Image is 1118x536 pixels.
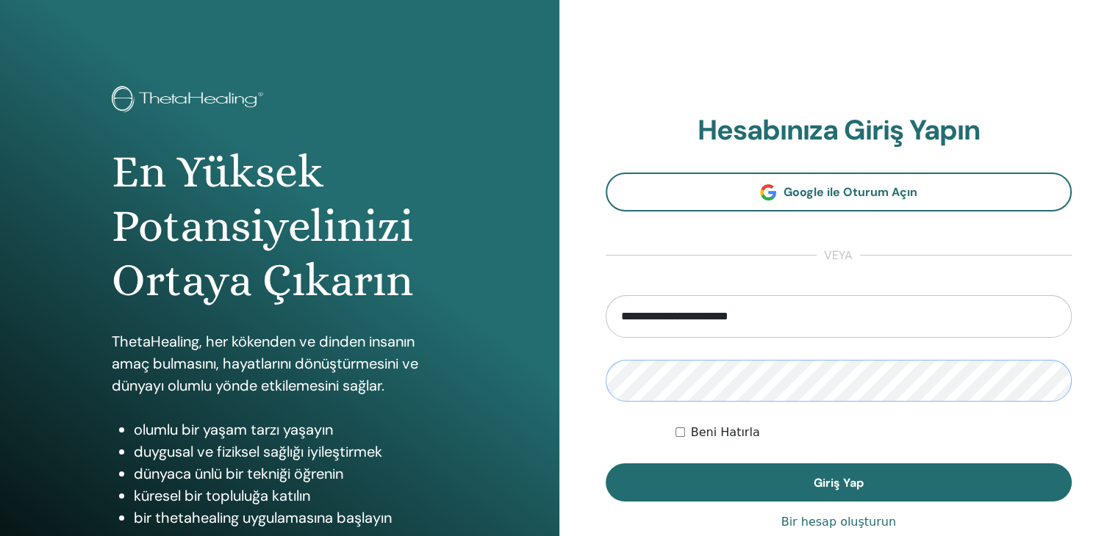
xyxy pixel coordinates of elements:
font: Giriş Yap [814,475,864,490]
font: küresel bir topluluğa katılın [134,486,310,505]
font: Google ile Oturum Açın [784,184,917,200]
font: dünyaca ünlü bir tekniği öğrenin [134,464,343,483]
a: Bir hesap oluşturun [781,513,896,531]
font: olumlu bir yaşam tarzı yaşayın [134,420,333,439]
button: Giriş Yap [606,463,1072,501]
div: Beni süresiz olarak veya manuel olarak çıkış yapana kadar kimlik doğrulamalı tut [676,424,1072,441]
font: En Yüksek Potansiyelinizi Ortaya Çıkarın [112,145,413,307]
font: veya [824,247,853,263]
font: Hesabınıza Giriş Yapın [698,112,980,148]
a: Google ile Oturum Açın [606,173,1072,211]
font: duygusal ve fiziksel sağlığı iyileştirmek [134,442,382,461]
font: Bir hesap oluşturun [781,515,896,529]
font: bir thetahealing uygulamasına başlayın [134,508,392,527]
font: ThetaHealing, her kökenden ve dinden insanın amaç bulmasını, hayatlarını dönüştürmesini ve dünyay... [112,332,418,395]
font: Beni Hatırla [691,425,760,439]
